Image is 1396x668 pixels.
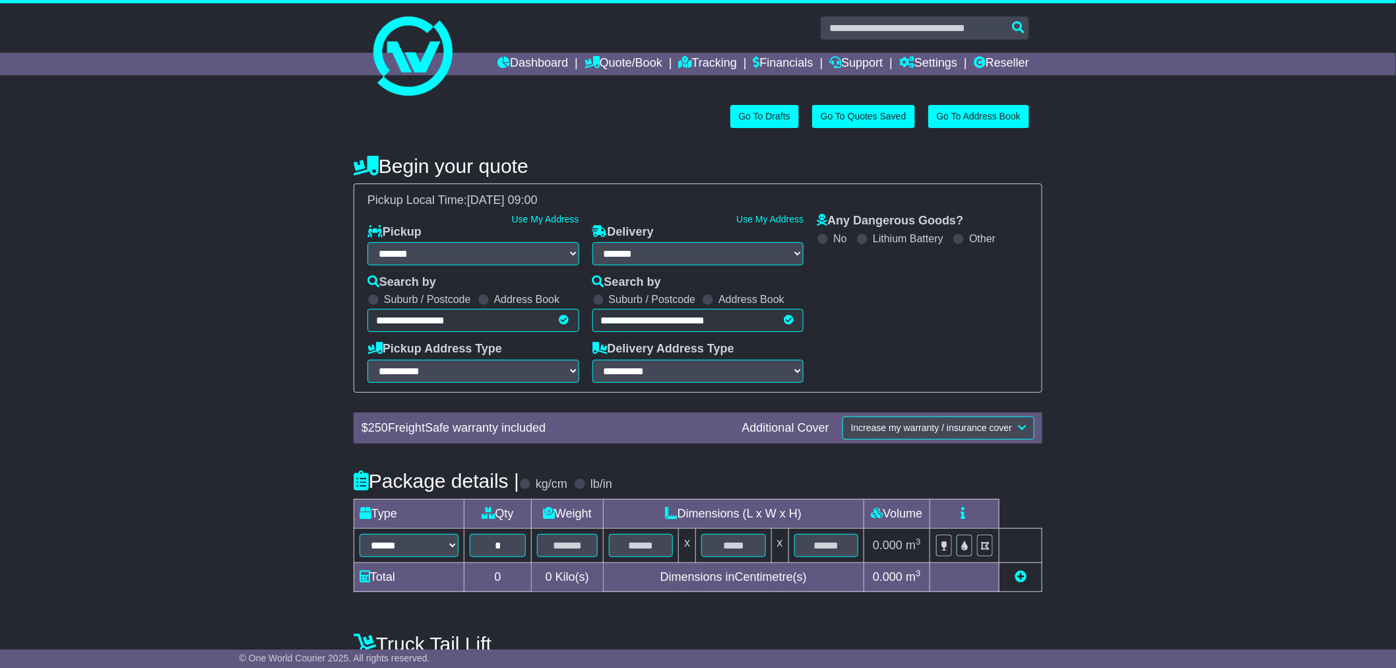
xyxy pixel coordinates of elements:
[592,275,661,290] label: Search by
[367,342,502,356] label: Pickup Address Type
[464,563,532,592] td: 0
[833,232,846,245] label: No
[354,470,519,492] h4: Package details |
[609,293,696,306] label: Suburb / Postcode
[899,53,957,75] a: Settings
[531,499,603,528] td: Weight
[873,570,903,584] span: 0.000
[464,499,532,528] td: Qty
[546,570,552,584] span: 0
[817,214,963,228] label: Any Dangerous Goods?
[730,105,799,128] a: Go To Drafts
[531,563,603,592] td: Kilo(s)
[354,499,464,528] td: Type
[494,293,560,306] label: Address Book
[679,53,737,75] a: Tracking
[592,225,654,240] label: Delivery
[842,417,1034,440] button: Increase my warranty / insurance cover
[592,342,734,356] label: Delivery Address Type
[812,105,915,128] a: Go To Quotes Saved
[354,633,1042,655] h4: Truck Tail Lift
[585,53,662,75] a: Quote/Book
[354,563,464,592] td: Total
[974,53,1029,75] a: Reseller
[239,653,430,663] span: © One World Courier 2025. All rights reserved.
[536,477,567,492] label: kg/cm
[497,53,568,75] a: Dashboard
[718,293,784,306] label: Address Book
[873,232,943,245] label: Lithium Battery
[367,225,422,240] label: Pickup
[864,499,930,528] td: Volume
[736,214,804,224] a: Use My Address
[590,477,612,492] label: lb/in
[679,528,696,562] td: x
[851,422,1012,433] span: Increase my warranty / insurance cover
[367,275,436,290] label: Search by
[969,232,996,245] label: Other
[361,193,1035,208] div: Pickup Local Time:
[873,539,903,552] span: 0.000
[753,53,813,75] a: Financials
[916,537,921,547] sup: 3
[916,568,921,578] sup: 3
[906,570,921,584] span: m
[829,53,883,75] a: Support
[771,528,788,562] td: x
[512,214,579,224] a: Use My Address
[603,499,864,528] td: Dimensions (L x W x H)
[736,421,836,436] div: Additional Cover
[384,293,471,306] label: Suburb / Postcode
[354,155,1042,177] h4: Begin your quote
[368,421,388,434] span: 250
[467,193,538,207] span: [DATE] 09:00
[928,105,1029,128] a: Go To Address Book
[1015,570,1027,584] a: Add new item
[603,563,864,592] td: Dimensions in Centimetre(s)
[906,539,921,552] span: m
[355,421,736,436] div: $ FreightSafe warranty included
